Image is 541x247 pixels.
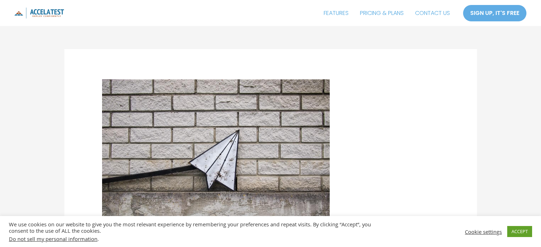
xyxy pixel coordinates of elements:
[463,5,527,22] a: SIGN UP, IT'S FREE
[318,4,456,22] nav: Site Navigation
[9,235,97,242] a: Do not sell my personal information
[465,228,502,235] a: Cookie settings
[9,236,375,242] div: .
[318,4,354,22] a: FEATURES
[354,4,409,22] a: PRICING & PLANS
[409,4,456,22] a: CONTACT US
[9,221,375,242] div: We use cookies on our website to give you the most relevant experience by remembering your prefer...
[507,226,532,237] a: ACCEPT
[102,79,330,231] img: Email Validation Test Cases
[14,7,64,19] img: icon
